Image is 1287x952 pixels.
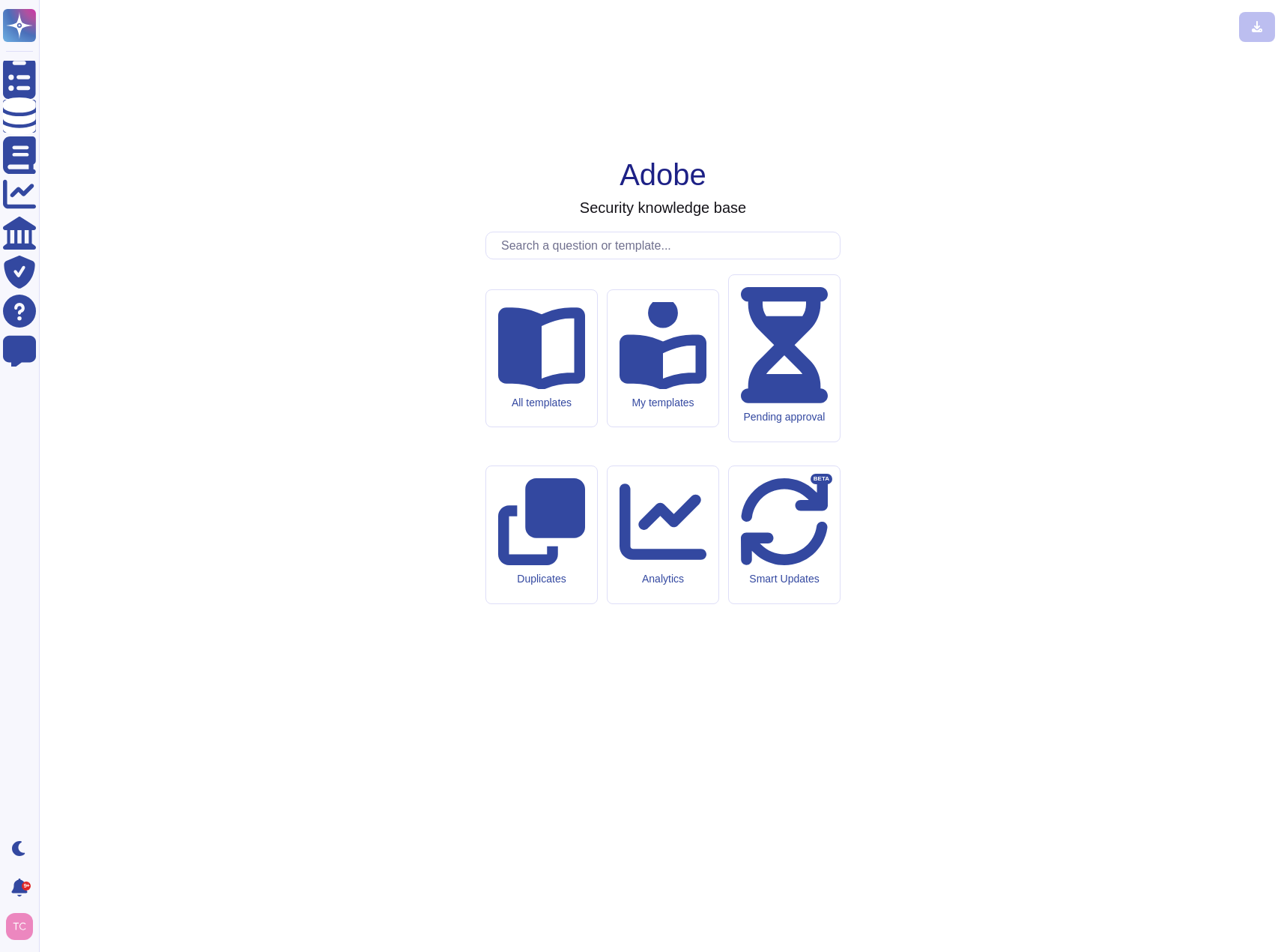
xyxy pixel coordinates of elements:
[6,913,33,940] img: user
[498,397,585,409] div: All templates
[741,411,828,424] div: Pending approval
[620,397,706,409] div: My templates
[3,910,43,943] button: user
[741,573,828,585] div: Smart Updates
[498,573,585,585] div: Duplicates
[620,573,706,585] div: Analytics
[620,157,706,193] h1: Adobe
[580,199,746,217] h3: Security knowledge base
[494,232,840,259] input: Search a question or template...
[22,882,31,891] div: 9+
[811,474,832,484] div: BETA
